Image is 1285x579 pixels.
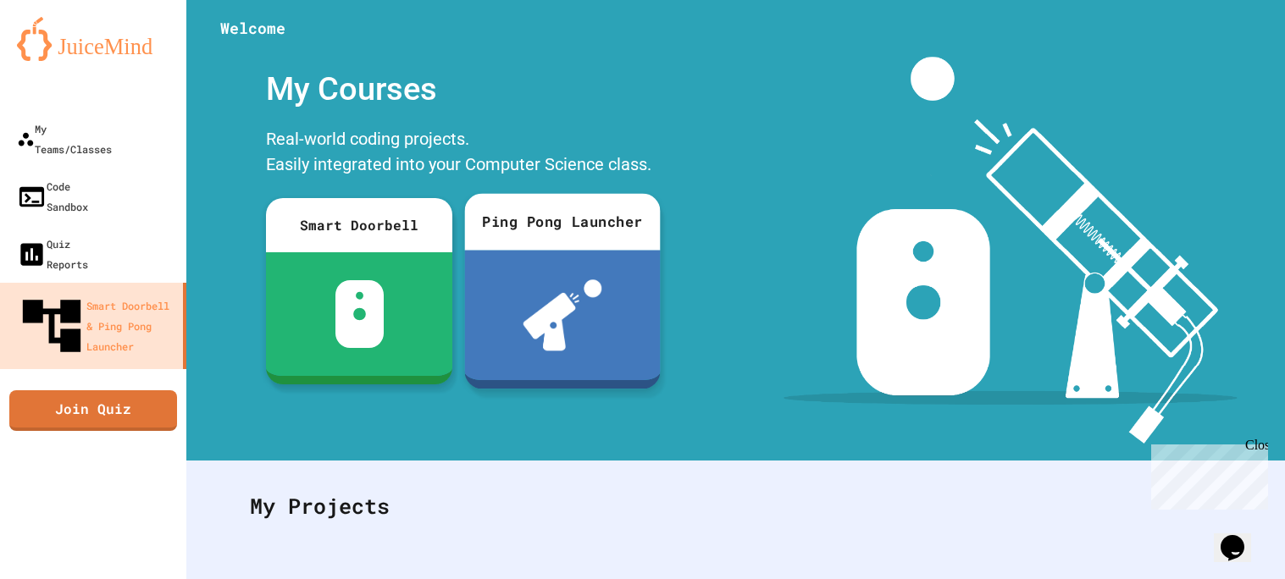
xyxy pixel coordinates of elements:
[17,119,112,159] div: My Teams/Classes
[258,122,664,185] div: Real-world coding projects. Easily integrated into your Computer Science class.
[17,176,88,217] div: Code Sandbox
[1214,511,1268,562] iframe: chat widget
[17,17,169,61] img: logo-orange.svg
[7,7,117,108] div: Chat with us now!Close
[335,280,384,348] img: sdb-white.svg
[17,291,176,361] div: Smart Doorbell & Ping Pong Launcher
[266,198,452,252] div: Smart Doorbell
[258,57,664,122] div: My Courses
[784,57,1238,444] img: banner-image-my-projects.png
[1144,438,1268,510] iframe: chat widget
[465,193,661,250] div: Ping Pong Launcher
[233,473,1238,539] div: My Projects
[17,234,88,274] div: Quiz Reports
[523,279,602,350] img: ppl-with-ball.png
[9,390,177,431] a: Join Quiz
